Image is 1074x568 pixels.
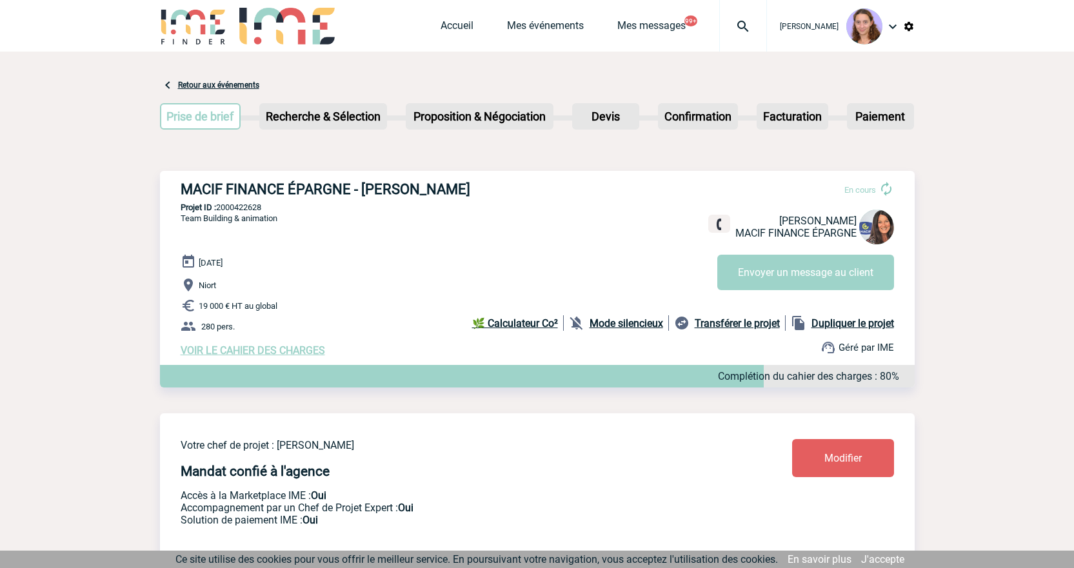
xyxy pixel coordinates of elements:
[861,553,904,565] a: J'accepte
[181,439,716,451] p: Votre chef de projet : [PERSON_NAME]
[472,317,558,329] b: 🌿 Calculateur Co²
[617,19,686,37] a: Mes messages
[181,181,568,197] h3: MACIF FINANCE ÉPARGNE - [PERSON_NAME]
[758,104,827,128] p: Facturation
[175,553,778,565] span: Ce site utilise des cookies pour vous offrir le meilleur service. En poursuivant votre navigation...
[717,255,894,290] button: Envoyer un message au client
[199,280,216,290] span: Niort
[303,514,318,526] b: Oui
[780,22,839,31] span: [PERSON_NAME]
[659,104,737,128] p: Confirmation
[261,104,386,128] p: Recherche & Sélection
[398,502,413,514] b: Oui
[839,342,894,353] span: Géré par IME
[684,15,697,26] button: 99+
[735,227,857,239] span: MACIF FINANCE ÉPARGNE
[181,202,216,212] b: Projet ID :
[590,317,663,329] b: Mode silencieux
[181,344,325,357] a: VOIR LE CAHIER DES CHARGES
[844,185,876,195] span: En cours
[695,317,780,329] b: Transférer le projet
[181,464,330,479] h4: Mandat confié à l'agence
[788,553,851,565] a: En savoir plus
[472,315,564,331] a: 🌿 Calculateur Co²
[846,8,882,44] img: 101030-1.png
[199,301,277,311] span: 19 000 € HT au global
[181,514,716,526] p: Conformité aux process achat client, Prise en charge de la facturation, Mutualisation de plusieur...
[181,502,716,514] p: Prestation payante
[181,213,277,223] span: Team Building & animation
[441,19,473,37] a: Accueil
[160,8,227,44] img: IME-Finder
[791,315,806,331] img: file_copy-black-24dp.png
[181,489,716,502] p: Accès à la Marketplace IME :
[779,215,857,227] span: [PERSON_NAME]
[178,81,259,90] a: Retour aux événements
[824,452,862,464] span: Modifier
[507,19,584,37] a: Mes événements
[713,219,725,230] img: fixe.png
[811,317,894,329] b: Dupliquer le projet
[859,210,894,244] img: 127290-0.png
[848,104,913,128] p: Paiement
[407,104,552,128] p: Proposition & Négociation
[311,489,326,502] b: Oui
[161,104,240,128] p: Prise de brief
[201,322,235,331] span: 280 pers.
[160,202,915,212] p: 2000422628
[199,258,223,268] span: [DATE]
[820,340,836,355] img: support.png
[573,104,638,128] p: Devis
